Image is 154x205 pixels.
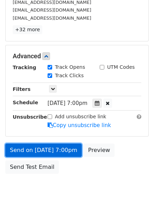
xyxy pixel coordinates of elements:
a: Preview [84,144,115,157]
strong: Tracking [13,65,36,70]
label: Track Opens [55,64,85,71]
strong: Filters [13,86,31,92]
a: Copy unsubscribe link [48,122,111,128]
strong: Unsubscribe [13,114,47,120]
a: Send Test Email [5,160,59,174]
label: Add unsubscribe link [55,113,106,120]
strong: Schedule [13,100,38,105]
iframe: Chat Widget [119,171,154,205]
small: [EMAIL_ADDRESS][DOMAIN_NAME] [13,7,91,13]
h5: Advanced [13,52,141,60]
a: +32 more [13,25,42,34]
a: Send on [DATE] 7:00pm [5,144,82,157]
label: Track Clicks [55,72,84,79]
small: [EMAIL_ADDRESS][DOMAIN_NAME] [13,15,91,21]
span: [DATE] 7:00pm [48,100,87,106]
label: UTM Codes [107,64,135,71]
